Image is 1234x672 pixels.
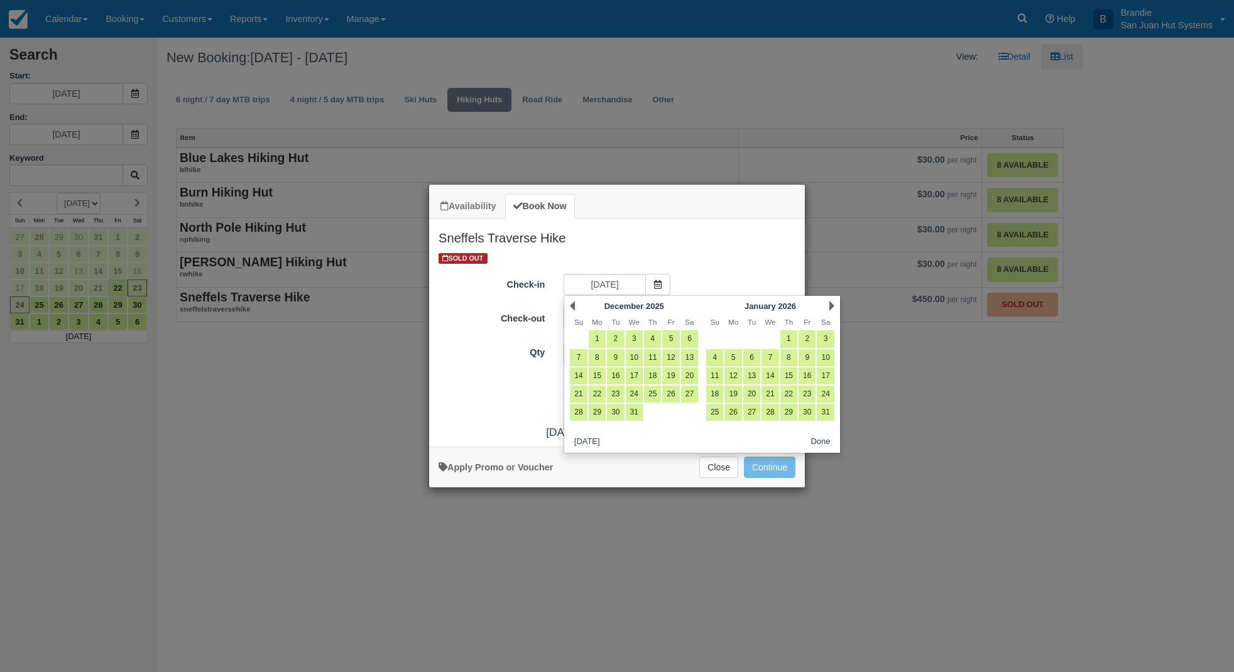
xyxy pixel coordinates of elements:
a: 1 [589,330,606,347]
a: 16 [799,367,816,384]
a: 4 [644,330,661,347]
a: Next [829,301,834,311]
a: 14 [762,367,778,384]
span: Saturday [685,318,694,326]
span: December [604,301,644,311]
a: 15 [589,367,606,384]
button: Add to Booking [744,457,795,478]
a: 12 [662,349,679,366]
a: 14 [570,367,587,384]
a: 18 [706,386,723,403]
a: 2 [607,330,624,347]
a: 21 [762,386,778,403]
a: 7 [570,349,587,366]
span: Tuesday [748,318,756,326]
h2: Sneffels Traverse Hike [429,219,805,251]
a: 19 [662,367,679,384]
span: Tuesday [611,318,620,326]
a: 15 [780,367,797,384]
a: 11 [644,349,661,366]
a: 9 [799,349,816,366]
div: Item Modal [429,219,805,440]
span: January [745,301,776,311]
a: 13 [743,367,760,384]
span: Sunday [711,318,719,326]
a: Availability [432,194,504,219]
a: 24 [626,386,643,403]
a: 29 [780,404,797,421]
a: 3 [817,330,834,347]
a: 23 [607,386,624,403]
a: 31 [626,404,643,421]
a: 25 [706,404,723,421]
div: : [429,425,805,440]
button: Close [699,457,738,478]
span: SOLD OUT [439,253,488,264]
a: 11 [706,367,723,384]
a: 8 [780,349,797,366]
a: 19 [724,386,741,403]
a: 28 [762,404,778,421]
a: 20 [743,386,760,403]
a: 9 [607,349,624,366]
a: 30 [799,404,816,421]
a: 8 [589,349,606,366]
span: Thursday [648,318,657,326]
span: Wednesday [629,318,640,326]
a: Book Now [505,194,574,219]
a: Prev [570,301,575,311]
span: [DATE] - [DATE] [546,426,624,438]
a: 12 [724,367,741,384]
a: 10 [817,349,834,366]
a: 13 [681,349,698,366]
a: 22 [780,386,797,403]
a: 3 [626,330,643,347]
span: Wednesday [765,318,775,326]
a: 26 [724,404,741,421]
span: 2026 [778,301,796,311]
a: 6 [743,349,760,366]
a: 21 [570,386,587,403]
span: Friday [668,318,675,326]
a: 4 [706,349,723,366]
span: Monday [592,318,602,326]
label: Qty [429,342,554,359]
a: 22 [589,386,606,403]
a: 1 [780,330,797,347]
a: 10 [626,349,643,366]
span: Monday [728,318,738,326]
a: 27 [743,404,760,421]
a: 28 [570,404,587,421]
a: 5 [662,330,679,347]
label: Check-in [429,274,554,291]
label: Check-out [429,308,554,325]
a: 17 [817,367,834,384]
button: [DATE] [569,434,604,450]
a: 20 [681,367,698,384]
a: 31 [817,404,834,421]
span: Sunday [574,318,583,326]
a: 24 [817,386,834,403]
a: 16 [607,367,624,384]
a: 23 [799,386,816,403]
a: 18 [644,367,661,384]
a: 30 [607,404,624,421]
a: 27 [681,386,698,403]
a: 7 [762,349,778,366]
a: 6 [681,330,698,347]
span: Thursday [785,318,794,326]
button: Done [806,434,836,450]
a: 5 [724,349,741,366]
a: Apply Voucher [439,462,553,472]
a: 17 [626,367,643,384]
a: 26 [662,386,679,403]
a: 2 [799,330,816,347]
span: Friday [804,318,811,326]
a: 29 [589,404,606,421]
a: 25 [644,386,661,403]
span: Saturday [821,318,830,326]
span: 2025 [646,301,664,311]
